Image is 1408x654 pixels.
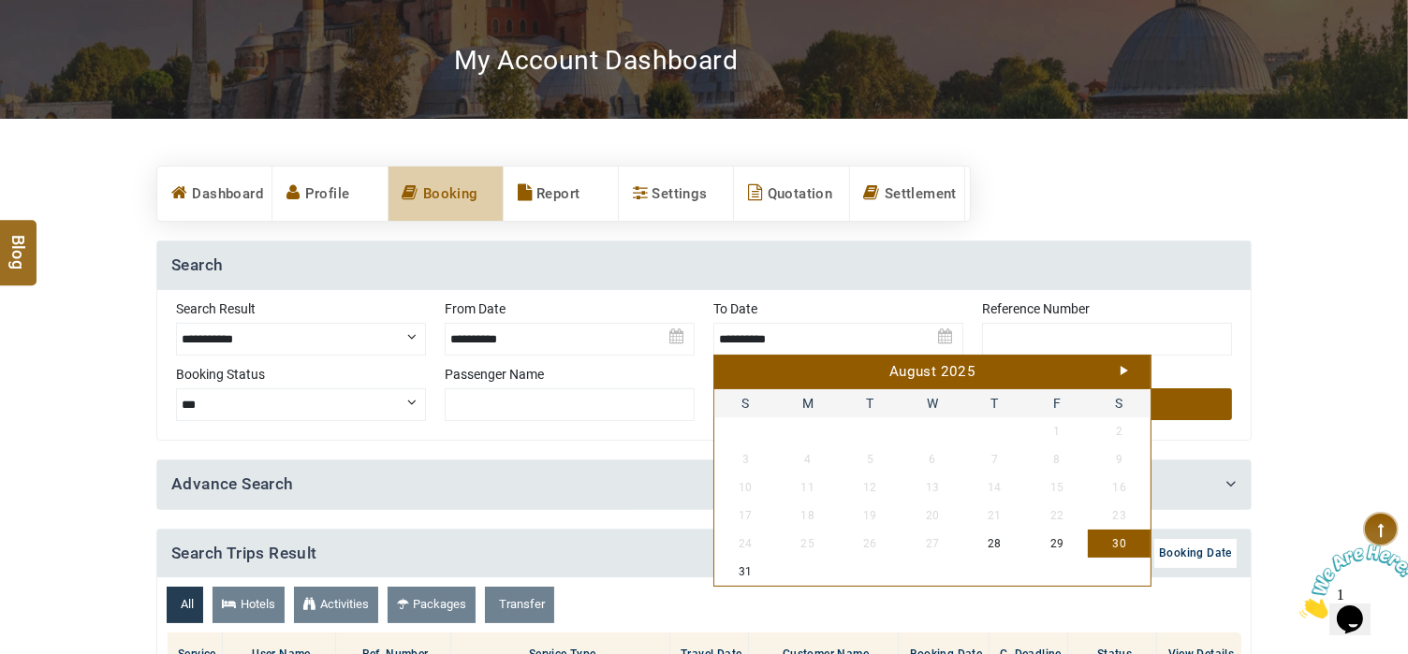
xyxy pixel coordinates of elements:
[1088,530,1151,558] a: 30
[1026,389,1089,417] span: Friday
[839,501,902,530] span: 19
[1026,417,1089,445] span: 1
[7,7,124,81] img: Chat attention grabber
[1088,473,1151,501] span: 16
[1026,473,1089,501] span: 15
[889,363,936,380] span: August
[272,167,387,221] a: Profile
[176,299,426,318] label: Search Result
[963,501,1026,530] span: 21
[294,587,378,623] a: Activities
[619,167,733,221] a: Settings
[1026,445,1089,473] span: 8
[777,473,840,501] span: 11
[1088,445,1151,473] span: 9
[454,44,738,77] h2: My Account Dashboard
[714,389,777,417] span: Sunday
[963,445,1026,473] span: 7
[176,365,426,384] label: Booking Status
[504,167,618,221] a: Report
[839,389,902,417] span: Tuesday
[1159,546,1232,560] span: Booking Date
[777,501,840,530] span: 18
[963,530,1026,558] a: 28
[388,587,476,623] a: Packages
[157,241,1251,290] h4: Search
[1088,501,1151,530] span: 23
[714,558,777,586] a: 31
[839,473,902,501] span: 12
[714,530,777,558] span: 24
[777,389,840,417] span: Monday
[1121,366,1128,375] a: Next
[445,365,695,384] label: Passenger Name
[485,587,554,623] a: Transfer
[902,530,964,558] span: 27
[963,473,1026,501] span: 14
[171,474,294,493] a: Advance Search
[902,445,964,473] span: 6
[850,167,964,221] a: Settlement
[1026,501,1089,530] span: 22
[1088,389,1151,417] span: Saturday
[902,473,964,501] span: 13
[1088,417,1151,445] span: 2
[1026,530,1089,558] a: 29
[777,530,840,558] span: 25
[714,473,777,501] span: 10
[714,501,777,530] span: 17
[1292,537,1408,626] iframe: chat widget
[963,389,1026,417] span: Thursday
[777,445,840,473] span: 4
[157,530,1251,578] h4: Search Trips Result
[902,389,964,417] span: Wednesday
[167,587,203,623] a: All
[902,501,964,530] span: 20
[157,167,271,221] a: Dashboard
[389,167,503,221] a: Booking
[982,299,1232,318] label: Reference Number
[839,530,902,558] span: 26
[714,445,777,473] span: 3
[7,234,31,250] span: Blog
[941,363,976,380] span: 2025
[839,445,902,473] span: 5
[213,587,285,623] a: Hotels
[7,7,15,23] span: 1
[734,167,848,221] a: Quotation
